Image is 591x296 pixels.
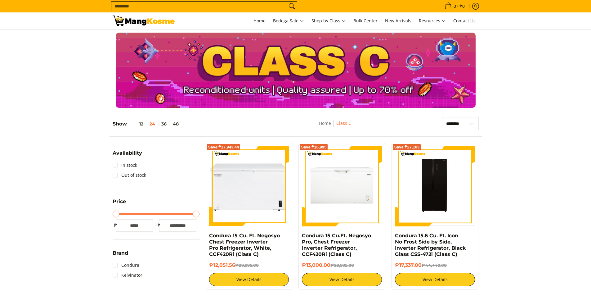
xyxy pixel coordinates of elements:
span: Save ₱17,943.44 [208,145,239,149]
summary: Open [113,251,128,260]
span: Bulk Center [353,18,378,24]
span: Brand [113,251,128,256]
a: Condura 15 Cu.Ft. Negosyo Pro, Chest Freezer Inverter Refrigerator, CCF420Ri (Class C) [302,233,371,257]
del: ₱29,995.00 [235,263,259,268]
a: Condura 15.6 Cu. Ft. Icon No Frost Side by Side, Inverter Refrigerator, Black Glass CSS-472i (Cla... [395,233,466,257]
span: 0 [453,4,457,8]
del: ₱29,995.00 [330,263,354,268]
span: Resources [419,17,446,25]
span: Home [253,18,266,24]
span: Bodega Sale [273,17,304,25]
h5: Show [113,121,182,127]
a: Bodega Sale [270,12,307,29]
span: Availability [113,151,142,156]
del: ₱44,440.00 [422,263,447,268]
a: Bulk Center [350,12,381,29]
button: 36 [158,121,170,126]
span: ₱ [113,222,119,228]
a: Home [250,12,269,29]
nav: Breadcrumbs [281,120,389,134]
img: Class C Home &amp; Business Appliances: Up to 70% Off l Mang Kosme | Page 2 [113,16,175,26]
img: Condura 15.6 Cu. Ft. Icon No Frost Side by Side, Inverter Refrigerator, Black Glass CSS-472i (Cla... [395,147,475,225]
span: Shop by Class [311,17,346,25]
a: Out of stock [113,170,146,180]
a: View Details [302,273,382,286]
button: 24 [146,121,158,126]
button: 48 [170,121,182,126]
span: • [443,3,467,10]
span: ₱0 [459,4,466,8]
a: In stock [113,160,137,170]
span: Price [113,199,126,204]
button: 12 [127,121,146,126]
h6: ₱17,337.00 [395,262,475,268]
h6: ₱13,000.00 [302,262,382,268]
span: Save ₱16,995 [301,145,326,149]
a: Class C [336,120,351,126]
a: New Arrivals [382,12,414,29]
nav: Main Menu [181,12,479,29]
img: Condura 15 Cu.Ft. Negosyo Pro, Chest Freezer Inverter Refrigerator, CCF420Ri (Class C) [302,146,382,226]
a: Home [319,120,331,126]
a: Condura [113,260,139,270]
a: View Details [395,273,475,286]
a: Kelvinator [113,270,142,280]
span: Contact Us [453,18,476,24]
a: Condura 15 Cu. Ft. Negosyo Chest Freezer Inverter Pro Refrigerator, White, CCF420Ri (Class C) [209,233,280,257]
span: ₱ [156,222,162,228]
span: Save ₱27,103 [394,145,419,149]
summary: Open [113,151,142,160]
a: Resources [416,12,449,29]
a: View Details [209,273,289,286]
a: Shop by Class [308,12,349,29]
h6: ₱12,051.56 [209,262,289,268]
a: Contact Us [450,12,479,29]
summary: Open [113,199,126,209]
img: Condura 15 Cu. Ft. Negosyo Chest Freezer Inverter Pro Refrigerator, White, CCF420Ri (Class C) [209,160,289,213]
button: Search [287,2,297,11]
span: New Arrivals [385,18,411,24]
